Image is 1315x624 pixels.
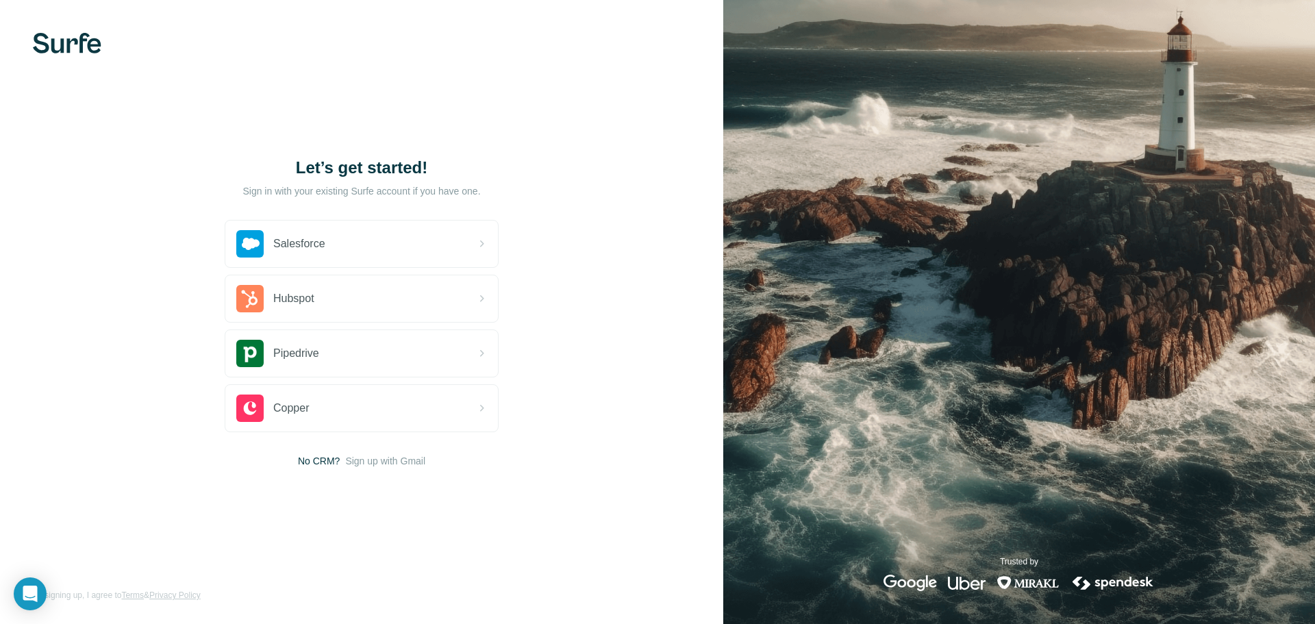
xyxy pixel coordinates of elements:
[298,454,340,468] span: No CRM?
[948,575,986,591] img: uber's logo
[1000,556,1038,568] p: Trusted by
[242,184,480,198] p: Sign in with your existing Surfe account if you have one.
[273,400,309,416] span: Copper
[884,575,937,591] img: google's logo
[33,33,101,53] img: Surfe's logo
[236,230,264,258] img: salesforce's logo
[273,290,314,307] span: Hubspot
[149,590,201,600] a: Privacy Policy
[1070,575,1155,591] img: spendesk's logo
[121,590,144,600] a: Terms
[236,395,264,422] img: copper's logo
[236,285,264,312] img: hubspot's logo
[225,157,499,179] h1: Let’s get started!
[345,454,425,468] button: Sign up with Gmail
[997,575,1060,591] img: mirakl's logo
[273,345,319,362] span: Pipedrive
[33,589,201,601] span: By signing up, I agree to &
[236,340,264,367] img: pipedrive's logo
[14,577,47,610] div: Open Intercom Messenger
[273,236,325,252] span: Salesforce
